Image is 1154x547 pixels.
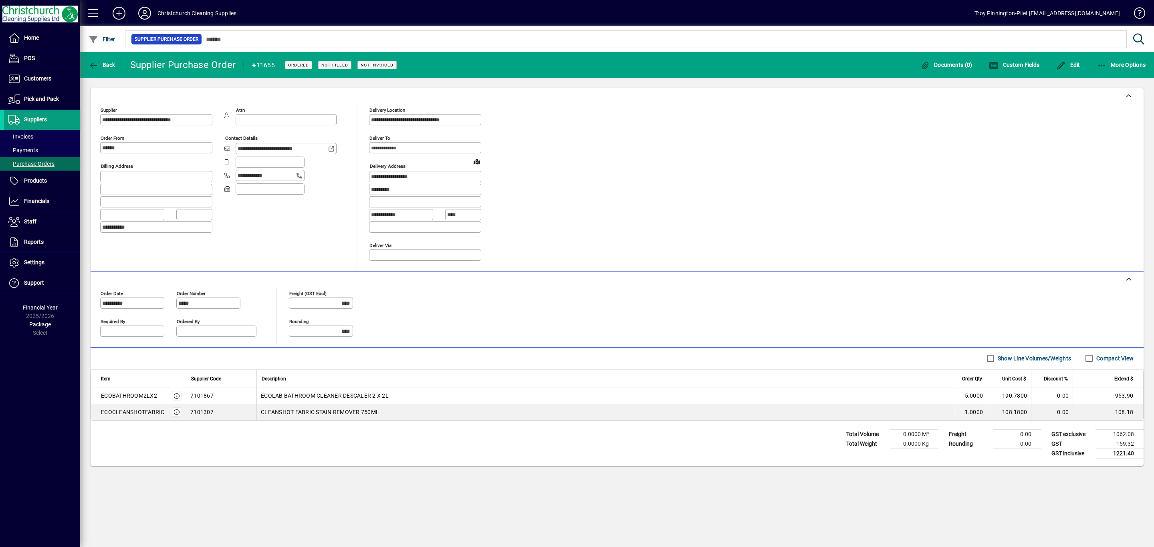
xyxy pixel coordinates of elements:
span: Staff [24,218,36,225]
span: Back [89,62,115,68]
td: 0.0000 Kg [890,439,938,448]
span: CLEANSHOT FABRIC STAIN REMOVER 750ML [261,408,379,416]
a: Invoices [4,130,80,143]
span: Extend $ [1114,374,1133,383]
mat-label: Order date [101,290,123,296]
td: 0.00 [993,429,1041,439]
span: Edit [1056,62,1080,68]
span: Custom Fields [989,62,1039,68]
button: Edit [1054,58,1082,72]
span: Home [24,34,39,41]
mat-label: Ordered by [177,318,200,324]
a: Payments [4,143,80,157]
td: 7101867 [186,388,256,404]
span: Package [29,321,51,328]
span: Customers [24,75,51,82]
td: 953.90 [1073,388,1143,404]
td: Rounding [945,439,993,448]
span: Settings [24,259,44,265]
td: Total Weight [842,439,890,448]
mat-label: Deliver via [369,242,391,248]
a: Staff [4,212,80,232]
span: Discount % [1044,374,1068,383]
td: 5.0000 [955,388,987,404]
mat-label: Order from [101,135,124,141]
span: Unit Cost $ [1002,374,1026,383]
span: Description [262,374,286,383]
app-page-header-button: Back [80,58,124,72]
mat-label: Freight (GST excl) [289,290,327,296]
td: 1062.08 [1095,429,1144,439]
div: Christchurch Cleaning Supplies [157,7,236,20]
mat-label: Deliver To [369,135,390,141]
button: Profile [132,6,157,20]
span: POS [24,55,35,61]
span: Payments [8,147,38,153]
td: Total Volume [842,429,890,439]
mat-label: Attn [236,107,245,113]
a: Financials [4,191,80,211]
a: Products [4,171,80,191]
span: Ordered [288,62,309,68]
td: 1221.40 [1095,448,1144,459]
div: #11655 [252,59,275,72]
mat-label: Rounding [289,318,309,324]
td: 0.00 [993,439,1041,448]
a: Settings [4,253,80,273]
button: Back [87,58,117,72]
td: GST [1047,439,1095,448]
label: Compact View [1095,354,1134,362]
a: View on map [470,155,483,168]
span: Filter [89,36,115,42]
button: More Options [1095,58,1148,72]
span: Support [24,280,44,286]
td: Freight [945,429,993,439]
span: Financials [24,198,49,204]
span: More Options [1097,62,1146,68]
td: 0.0000 M³ [890,429,938,439]
span: Reports [24,239,44,245]
button: Add [106,6,132,20]
td: GST exclusive [1047,429,1095,439]
td: 159.32 [1095,439,1144,448]
td: 7101307 [186,404,256,420]
a: Pick and Pack [4,89,80,109]
div: Troy Pinnington-Pilet [EMAIL_ADDRESS][DOMAIN_NAME] [974,7,1120,20]
span: Financial Year [23,304,58,311]
td: 190.7800 [987,388,1031,404]
span: ECOLAB BATHROOM CLEANER DESCALER 2 X 2L [261,392,389,400]
mat-label: Supplier [101,107,117,113]
td: 1.0000 [955,404,987,420]
mat-label: Order number [177,290,206,296]
span: Supplier Code [191,374,221,383]
button: Filter [87,32,117,46]
span: Documents (0) [920,62,972,68]
div: ECOBATHROOM2LX2 [101,392,157,400]
span: Order Qty [962,374,982,383]
td: 108.18 [1073,404,1143,420]
span: Pick and Pack [24,96,59,102]
span: Not Invoiced [361,62,393,68]
span: Suppliers [24,116,47,123]
label: Show Line Volumes/Weights [996,354,1071,362]
span: Supplier Purchase Order [135,35,198,43]
mat-label: Delivery Location [369,107,405,113]
span: Not Filled [321,62,348,68]
span: Invoices [8,133,33,140]
button: Documents (0) [918,58,974,72]
td: 108.1800 [987,404,1031,420]
a: Knowledge Base [1128,2,1144,28]
div: Supplier Purchase Order [130,58,236,71]
a: POS [4,48,80,68]
a: Purchase Orders [4,157,80,171]
button: Custom Fields [987,58,1041,72]
a: Support [4,273,80,293]
span: Item [101,374,111,383]
span: Purchase Orders [8,161,54,167]
td: 0.00 [1031,404,1073,420]
td: GST inclusive [1047,448,1095,459]
a: Home [4,28,80,48]
mat-label: Required by [101,318,125,324]
div: ECOCLEANSHOTFABRIC [101,408,165,416]
a: Customers [4,69,80,89]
